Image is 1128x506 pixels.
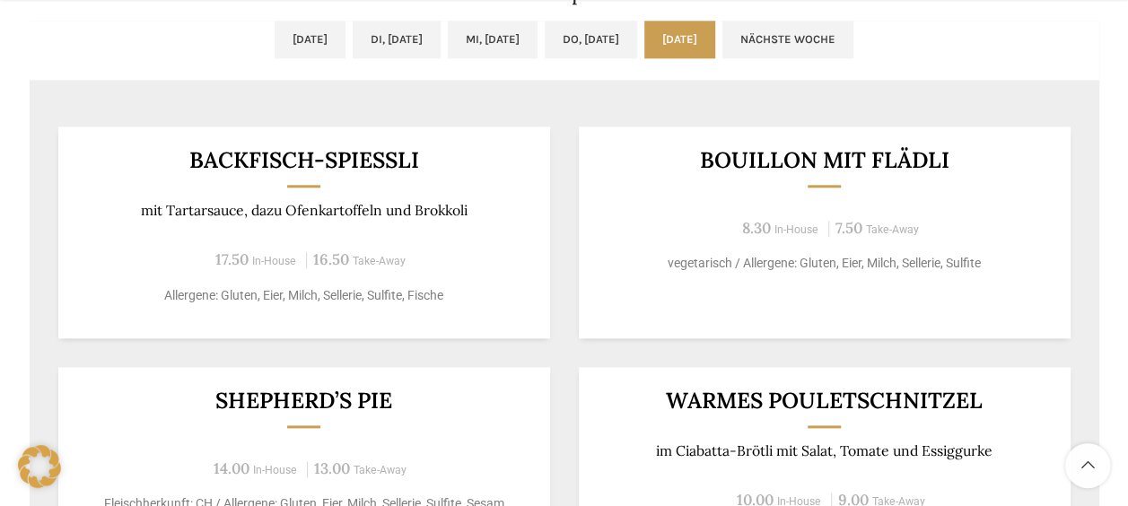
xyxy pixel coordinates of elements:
p: Allergene: Gluten, Eier, Milch, Sellerie, Sulfite, Fische [80,286,528,305]
a: Do, [DATE] [545,21,637,58]
span: 7.50 [835,218,862,238]
p: im Ciabatta-Brötli mit Salat, Tomate und Essiggurke [600,442,1048,459]
h3: Warmes Pouletschnitzel [600,389,1048,412]
span: In-House [774,223,818,236]
span: Take-Away [354,464,407,476]
span: Take-Away [866,223,919,236]
span: 17.50 [215,249,249,269]
a: Mi, [DATE] [448,21,538,58]
p: vegetarisch / Allergene: Gluten, Eier, Milch, Sellerie, Sulfite [600,254,1048,273]
span: 16.50 [313,249,349,269]
h3: Backfisch-Spiessli [80,149,528,171]
p: mit Tartarsauce, dazu Ofenkartoffeln und Brokkoli [80,202,528,219]
span: In-House [253,464,297,476]
span: Take-Away [353,255,406,267]
a: [DATE] [275,21,345,58]
span: 13.00 [314,458,350,478]
span: 8.30 [742,218,771,238]
h3: Bouillon mit Flädli [600,149,1048,171]
a: Scroll to top button [1065,443,1110,488]
span: In-House [252,255,296,267]
span: 14.00 [214,458,249,478]
a: Nächste Woche [722,21,853,58]
a: [DATE] [644,21,715,58]
a: Di, [DATE] [353,21,441,58]
h3: Shepherd’s Pie [80,389,528,412]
